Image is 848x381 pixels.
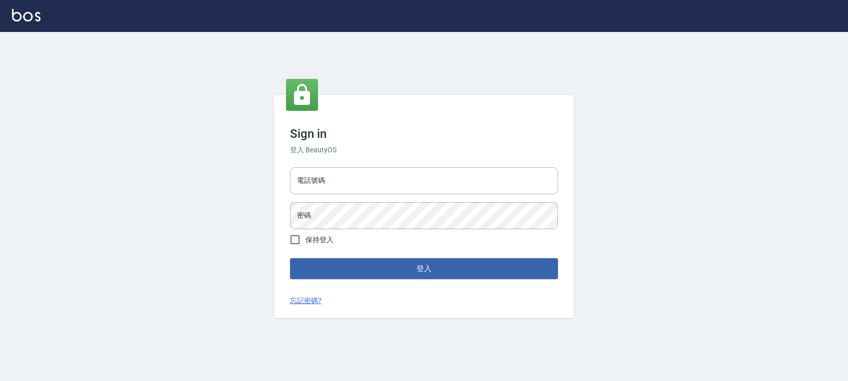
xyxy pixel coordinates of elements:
button: 登入 [290,258,558,279]
img: Logo [12,9,40,21]
a: 忘記密碼? [290,296,321,306]
span: 保持登入 [305,235,333,245]
h3: Sign in [290,127,558,141]
h6: 登入 BeautyOS [290,145,558,155]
